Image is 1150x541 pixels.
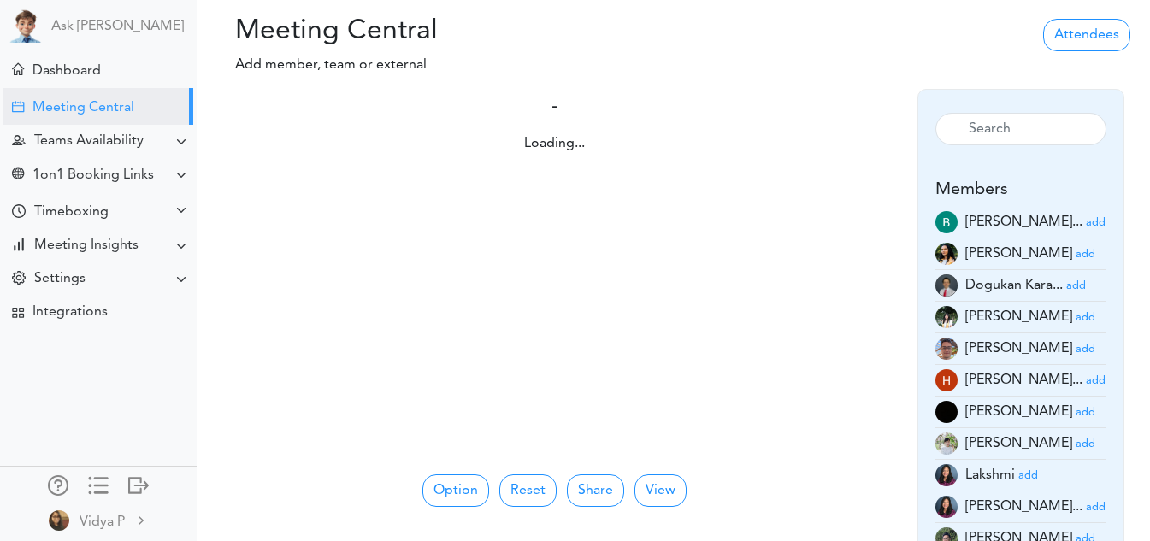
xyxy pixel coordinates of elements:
[1043,19,1130,51] a: Attendees
[935,397,1107,428] li: Employee (jagik22@gmail.com)
[88,475,109,499] a: Change side menu
[935,369,958,391] img: AHqZkVmA8mTSAAAAAElFTkSuQmCC
[935,211,958,233] img: gxMp8BKxZ8AAAAASUVORK5CYII=
[1076,437,1095,450] a: add
[935,113,1107,145] input: Search
[12,307,24,319] div: TEAMCAL AI Workflow Apps
[34,204,109,221] div: Timeboxing
[1076,342,1095,356] a: add
[935,207,1107,238] li: Employee (bennett.nguyen@gmail.com)
[1076,249,1095,260] small: add
[965,468,1015,482] span: Lakshmi
[274,133,835,154] div: Loading...
[12,204,26,221] div: Time Your Goals
[1086,215,1106,229] a: add
[48,475,68,499] a: Manage Members and Externals
[1076,407,1095,418] small: add
[2,501,195,539] a: Vidya P
[34,133,144,150] div: Teams Availability
[1076,344,1095,355] small: add
[209,15,502,48] h2: Meeting Central
[935,338,958,360] img: 9Bcb3JAAAABklEQVQDAAUOJtYnTEKTAAAAAElFTkSuQmCC
[499,474,557,507] button: Reset
[1066,279,1086,292] a: add
[12,63,24,75] div: Meeting Dashboard
[935,428,1107,460] li: Marketing Executive (jillian@teamcalendar.ai)
[209,55,502,75] p: Add member, team or external
[935,432,958,455] img: MTI3iChtQ3gAAAABJRU5ErkJggg==
[12,168,24,184] div: Share Meeting Link
[34,271,86,287] div: Settings
[634,474,687,507] button: View
[567,474,624,507] a: Share
[12,101,24,113] div: Create Meeting
[32,168,154,184] div: 1on1 Booking Links
[965,342,1072,356] span: [PERSON_NAME]
[965,215,1082,229] span: [PERSON_NAME]...
[1086,217,1106,228] small: add
[422,474,489,507] button: Option
[965,437,1072,450] span: [PERSON_NAME]
[88,475,109,492] div: Show only icons
[128,475,149,492] div: Log out
[935,270,1107,302] li: Software QA Engineer (dogukankaraca06@hotmail.com)
[32,100,134,116] div: Meeting Central
[34,238,139,254] div: Meeting Insights
[935,179,1107,200] h5: Members
[965,310,1072,324] span: [PERSON_NAME]
[935,274,958,297] img: Z
[965,500,1082,514] span: [PERSON_NAME]...
[32,304,108,320] div: Integrations
[935,238,1107,270] li: Software Engineer (bhavi@teamcalendar.ai)
[1076,247,1095,261] a: add
[1086,502,1106,513] small: add
[935,460,1107,491] li: Head of Product (lakshmicchava@gmail.com)
[935,464,958,486] img: 9k=
[1018,470,1038,481] small: add
[965,247,1072,261] span: [PERSON_NAME]
[51,19,184,35] a: Ask [PERSON_NAME]
[1086,373,1106,387] a: add
[965,405,1072,419] span: [PERSON_NAME]
[935,306,958,328] img: Z
[32,63,101,79] div: Dashboard
[935,365,1107,397] li: Employee (hitashamehta.design@gmail.com)
[1076,312,1095,323] small: add
[935,401,958,423] img: 9k=
[935,333,1107,365] li: Software Engineering Intern (georgeburin228@gmail.com)
[9,9,43,43] img: Powered by TEAMCAL AI
[49,510,69,531] img: 2Q==
[935,302,1107,333] li: Employee (emilym22003@gmail.com)
[1076,405,1095,419] a: add
[935,496,958,518] img: xVf76wEzDTxPwAAAABJRU5ErkJggg==
[274,95,835,120] h4: -
[1076,438,1095,450] small: add
[1086,375,1106,386] small: add
[935,243,958,265] img: wktLqiEerNXlgAAAABJRU5ErkJggg==
[935,491,1107,523] li: Head of Product (lakshmi@teamcalendar.ai)
[965,373,1082,387] span: [PERSON_NAME]...
[48,475,68,492] div: Manage Members and Externals
[1076,310,1095,324] a: add
[965,279,1063,292] span: Dogukan Kara...
[1066,280,1086,291] small: add
[80,512,125,532] div: Vidya P
[1086,500,1106,514] a: add
[1018,468,1038,482] a: add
